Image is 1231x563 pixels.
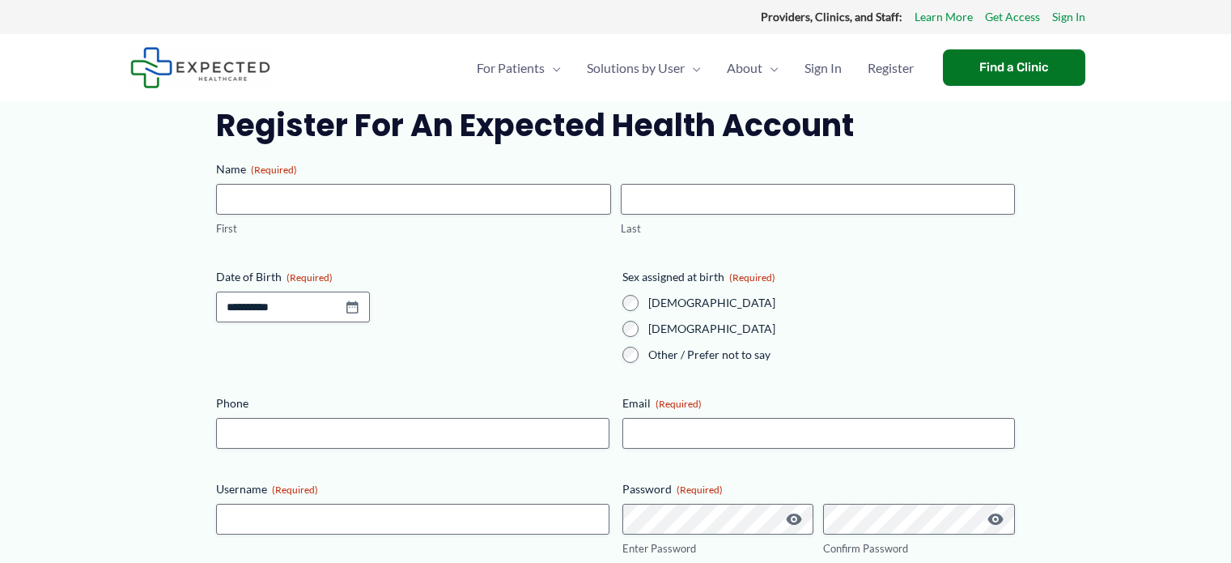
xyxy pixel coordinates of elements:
[216,395,609,412] label: Phone
[622,395,1015,412] label: Email
[943,49,1085,86] a: Find a Clinic
[1052,6,1085,28] a: Sign In
[464,40,574,96] a: For PatientsMenu Toggle
[130,47,270,88] img: Expected Healthcare Logo - side, dark font, small
[677,484,723,496] span: (Required)
[868,40,914,96] span: Register
[855,40,927,96] a: Register
[622,481,723,497] legend: Password
[464,40,927,96] nav: Primary Site Navigation
[648,321,1015,337] label: [DEMOGRAPHIC_DATA]
[287,271,333,284] span: (Required)
[986,510,1005,529] button: Show Password
[985,6,1040,28] a: Get Access
[621,221,1015,237] label: Last
[761,10,902,23] strong: Providers, Clinics, and Staff:
[784,510,804,529] button: Show Password
[216,481,609,497] label: Username
[804,40,842,96] span: Sign In
[648,295,1015,311] label: [DEMOGRAPHIC_DATA]
[915,6,973,28] a: Learn More
[216,269,609,285] label: Date of Birth
[648,347,1015,363] label: Other / Prefer not to say
[727,40,762,96] span: About
[216,105,1015,145] h2: Register for an Expected Health Account
[587,40,685,96] span: Solutions by User
[656,398,702,410] span: (Required)
[622,541,814,557] label: Enter Password
[216,161,297,177] legend: Name
[792,40,855,96] a: Sign In
[216,221,610,237] label: First
[714,40,792,96] a: AboutMenu Toggle
[685,40,701,96] span: Menu Toggle
[823,541,1015,557] label: Confirm Password
[545,40,561,96] span: Menu Toggle
[622,269,775,285] legend: Sex assigned at birth
[272,484,318,496] span: (Required)
[251,164,297,176] span: (Required)
[574,40,714,96] a: Solutions by UserMenu Toggle
[477,40,545,96] span: For Patients
[729,271,775,284] span: (Required)
[762,40,779,96] span: Menu Toggle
